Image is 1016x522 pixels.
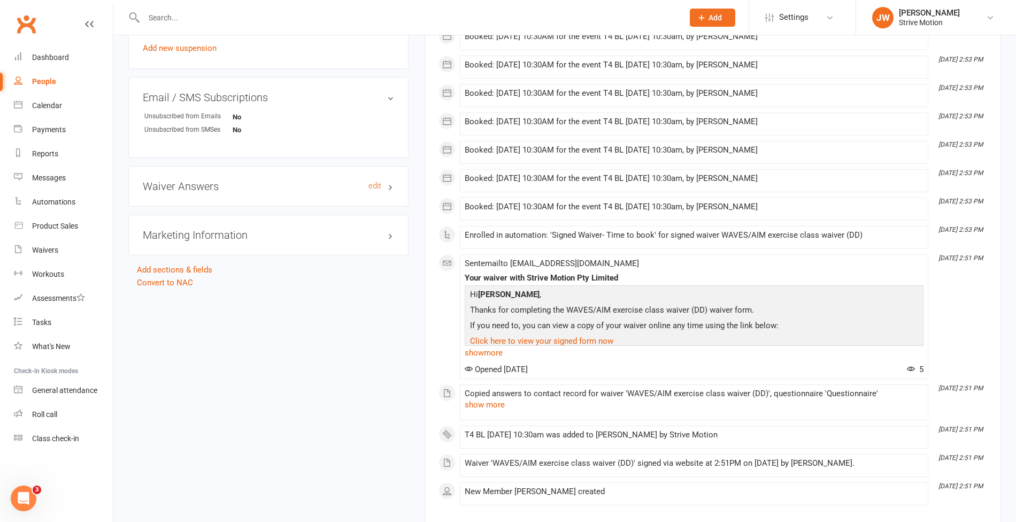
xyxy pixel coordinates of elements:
[938,454,983,462] i: [DATE] 2:51 PM
[32,270,64,278] div: Workouts
[32,125,66,134] div: Payments
[137,278,193,288] a: Convert to NAC
[465,459,923,468] div: Waiver 'WAVES/AIM exercise class waiver (DD)' signed via website at 2:51PM on [DATE] by [PERSON_N...
[14,238,113,262] a: Waivers
[143,43,217,53] a: Add new suspension
[14,46,113,70] a: Dashboard
[32,294,85,302] div: Assessments
[465,32,923,41] div: Booked: [DATE] 10:30AM for the event T4 BL [DATE] 10:30am, by [PERSON_NAME]
[32,173,66,182] div: Messages
[233,113,294,121] strong: No
[143,229,394,241] h3: Marketing Information
[465,89,923,98] div: Booked: [DATE] 10:30AM for the event T4 BL [DATE] 10:30am, by [PERSON_NAME]
[938,426,983,433] i: [DATE] 2:51 PM
[938,254,983,262] i: [DATE] 2:51 PM
[465,487,923,496] div: New Member [PERSON_NAME] created
[899,8,960,18] div: [PERSON_NAME]
[14,94,113,118] a: Calendar
[11,486,36,511] iframe: Intercom live chat
[137,265,212,275] a: Add sections & fields
[32,318,51,327] div: Tasks
[465,146,923,155] div: Booked: [DATE] 10:30AM for the event T4 BL [DATE] 10:30am, by [PERSON_NAME]
[33,486,41,494] span: 3
[938,169,983,177] i: [DATE] 2:53 PM
[32,342,71,351] div: What's New
[14,379,113,403] a: General attendance kiosk mode
[144,111,233,122] div: Unsubscribed from Emails
[32,246,58,254] div: Waivers
[938,482,983,490] i: [DATE] 2:51 PM
[465,60,923,70] div: Booked: [DATE] 10:30AM for the event T4 BL [DATE] 10:30am, by [PERSON_NAME]
[32,410,57,419] div: Roll call
[938,141,983,148] i: [DATE] 2:53 PM
[32,198,75,206] div: Automations
[899,18,960,27] div: Strive Motion
[467,319,921,335] p: If you need to, you can view a copy of your waiver online any time using the link below:
[938,84,983,92] i: [DATE] 2:53 PM
[709,13,722,22] span: Add
[14,214,113,238] a: Product Sales
[14,403,113,427] a: Roll call
[233,126,294,134] strong: No
[14,166,113,190] a: Messages
[467,288,921,304] p: Hi ,
[465,345,923,360] a: show more
[14,286,113,311] a: Assessments
[14,190,113,214] a: Automations
[478,290,540,299] strong: [PERSON_NAME]
[465,117,923,126] div: Booked: [DATE] 10:30AM for the event T4 BL [DATE] 10:30am, by [PERSON_NAME]
[14,262,113,286] a: Workouts
[143,180,394,192] h3: Waiver Answers
[32,149,58,158] div: Reports
[32,434,79,443] div: Class check-in
[938,226,983,233] i: [DATE] 2:53 PM
[141,10,676,25] input: Search...
[938,112,983,120] i: [DATE] 2:53 PM
[32,222,78,230] div: Product Sales
[368,181,381,191] a: edit
[465,202,923,211] div: Booked: [DATE] 10:30AM for the event T4 BL [DATE] 10:30am, by [PERSON_NAME]
[465,231,923,240] div: Enrolled in automation: 'Signed Waiver- Time to book' for signed waiver WAVES/AIM exercise class ...
[465,174,923,183] div: Booked: [DATE] 10:30AM for the event T4 BL [DATE] 10:30am, by [PERSON_NAME]
[938,198,983,205] i: [DATE] 2:53 PM
[32,77,56,86] div: People
[14,70,113,94] a: People
[872,7,894,28] div: JW
[465,274,923,283] div: Your waiver with Strive Motion Pty Limited
[14,118,113,142] a: Payments
[465,365,528,374] span: Opened [DATE]
[32,386,97,395] div: General attendance
[465,389,923,398] div: Copied answers to contact record for waiver 'WAVES/AIM exercise class waiver (DD)', questionnaire...
[690,9,735,27] button: Add
[14,142,113,166] a: Reports
[32,53,69,62] div: Dashboard
[938,56,983,63] i: [DATE] 2:53 PM
[465,430,923,440] div: T4 BL [DATE] 10:30am was added to [PERSON_NAME] by Strive Motion
[144,125,233,135] div: Unsubscribed from SMSes
[13,11,40,37] a: Clubworx
[470,336,613,346] a: Click here to view your signed form now
[465,398,505,411] button: show more
[938,384,983,392] i: [DATE] 2:51 PM
[467,304,921,319] p: Thanks for completing the WAVES/AIM exercise class waiver (DD) waiver form.
[32,101,62,110] div: Calendar
[779,5,809,29] span: Settings
[14,311,113,335] a: Tasks
[14,427,113,451] a: Class kiosk mode
[907,365,923,374] span: 5
[14,335,113,359] a: What's New
[465,259,639,268] span: Sent email to [EMAIL_ADDRESS][DOMAIN_NAME]
[143,92,394,103] h3: Email / SMS Subscriptions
